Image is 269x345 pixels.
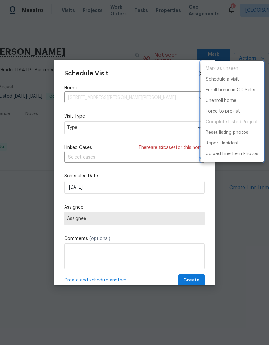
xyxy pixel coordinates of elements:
p: Report Incident [206,140,239,147]
p: Unenroll home [206,97,236,104]
span: Project is already completed [201,117,264,127]
p: Schedule a visit [206,76,239,83]
p: Reset listing photos [206,129,248,136]
p: Upload Line Item Photos [206,151,258,157]
p: Enroll home in OD Select [206,87,258,94]
p: Force to pre-list [206,108,240,115]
